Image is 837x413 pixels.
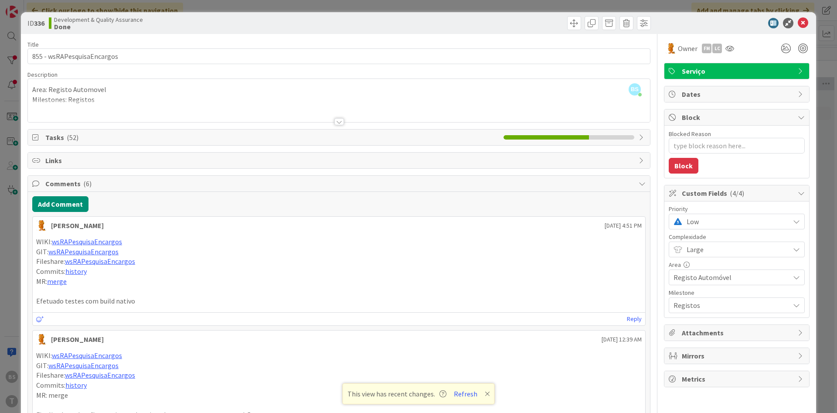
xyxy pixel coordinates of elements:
[83,179,92,188] span: ( 6 )
[629,83,641,96] span: BS
[32,85,646,95] p: Area: Registo Automovel
[682,188,793,198] span: Custom Fields
[712,44,722,53] div: LC
[674,271,785,283] span: Registo Automóvel
[36,370,642,380] p: Fileshare:
[605,221,642,230] span: [DATE] 4:51 PM
[36,220,47,231] img: RL
[36,237,642,247] p: WIKI:
[451,388,480,399] button: Refresh
[669,158,698,174] button: Block
[36,351,642,361] p: WIKI:
[669,206,805,212] div: Priority
[702,44,711,53] div: FM
[51,220,104,231] div: [PERSON_NAME]
[36,361,642,371] p: GIT:
[36,256,642,266] p: Fileshare:
[32,196,88,212] button: Add Comment
[669,130,711,138] label: Blocked Reason
[682,328,793,338] span: Attachments
[67,133,78,142] span: ( 52 )
[682,351,793,361] span: Mirrors
[65,257,135,266] a: wsRAPesquisaEncargos
[602,335,642,344] span: [DATE] 12:39 AM
[36,334,47,345] img: RL
[52,351,122,360] a: wsRAPesquisaEncargos
[36,266,642,276] p: Commits:
[669,234,805,240] div: Complexidade
[682,66,793,76] span: Serviço
[51,334,104,345] div: [PERSON_NAME]
[669,290,805,296] div: Milestone
[65,371,135,379] a: wsRAPesquisaEncargos
[678,43,697,54] span: Owner
[682,89,793,99] span: Dates
[674,299,785,311] span: Registos
[45,178,634,189] span: Comments
[36,296,642,306] p: Efetuado testes com build nativo
[730,189,744,198] span: ( 4/4 )
[48,361,119,370] a: wsRAPesquisaEncargos
[627,314,642,324] a: Reply
[34,19,44,27] b: 336
[666,43,676,54] img: RL
[36,276,642,287] p: MR:
[54,23,143,30] b: Done
[65,381,87,389] a: history
[687,243,785,256] span: Large
[54,16,143,23] span: Development & Quality Assurance
[52,237,122,246] a: wsRAPesquisaEncargos
[36,247,642,257] p: GIT:
[27,71,58,79] span: Description
[27,48,650,64] input: type card name here...
[27,18,44,28] span: ID
[45,155,634,166] span: Links
[45,132,499,143] span: Tasks
[48,247,119,256] a: wsRAPesquisaEncargos
[682,112,793,123] span: Block
[36,380,642,390] p: Commits:
[687,215,785,228] span: Low
[347,389,446,399] span: This view has recent changes.
[27,41,39,48] label: Title
[36,390,642,400] p: MR: merge
[47,277,67,286] a: merge
[669,262,805,268] div: Area
[65,267,87,276] a: history
[32,95,646,105] p: Milestones: Registos
[682,374,793,384] span: Metrics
